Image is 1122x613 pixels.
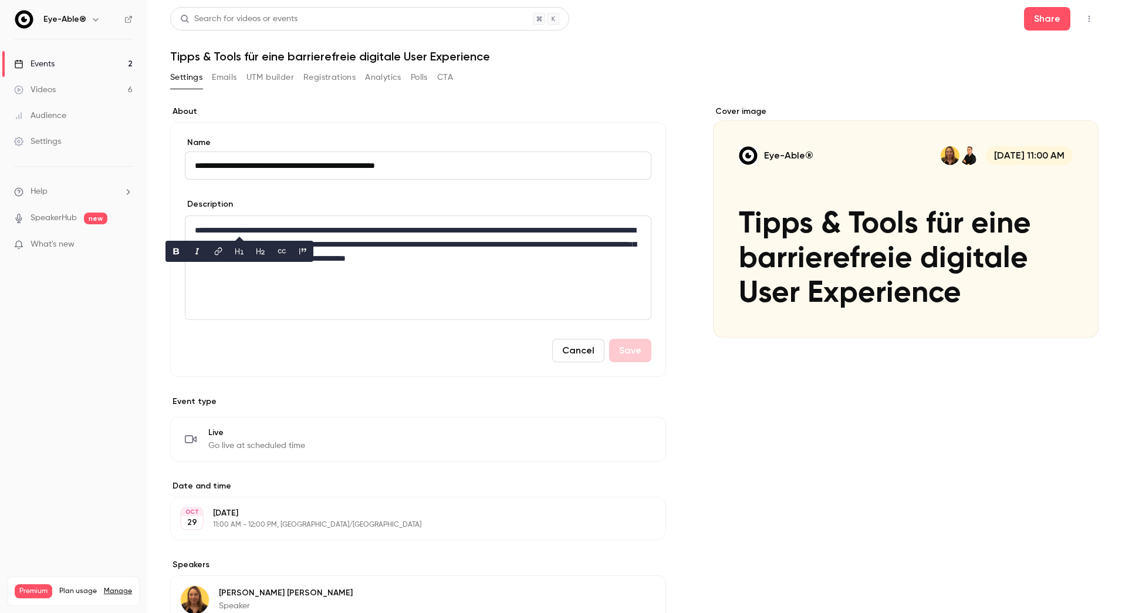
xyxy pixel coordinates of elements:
[437,68,453,87] button: CTA
[167,242,185,261] button: bold
[31,212,77,224] a: SpeakerHub
[185,198,233,210] label: Description
[552,339,604,362] button: Cancel
[212,68,236,87] button: Emails
[14,84,56,96] div: Videos
[14,186,133,198] li: help-dropdown-opener
[185,215,651,320] section: description
[170,49,1099,63] h1: Tipps & Tools für eine barrierefreie digitale User Experience
[185,216,651,319] div: editor
[14,110,66,122] div: Audience
[170,68,202,87] button: Settings
[213,520,604,530] p: 11:00 AM - 12:00 PM, [GEOGRAPHIC_DATA]/[GEOGRAPHIC_DATA]
[84,213,107,224] span: new
[187,517,197,528] p: 29
[170,106,666,117] label: About
[208,427,305,439] span: Live
[59,587,97,596] span: Plan usage
[188,242,207,261] button: italic
[208,440,305,452] span: Go live at scheduled time
[15,584,52,598] span: Premium
[14,136,61,147] div: Settings
[180,13,298,25] div: Search for videos or events
[170,396,666,407] p: Event type
[1024,7,1070,31] button: Share
[303,68,356,87] button: Registrations
[411,68,428,87] button: Polls
[713,106,1099,338] section: Cover image
[293,242,312,261] button: blockquote
[219,600,353,612] p: Speaker
[31,238,75,251] span: What's new
[170,559,666,571] label: Speakers
[104,587,132,596] a: Manage
[713,106,1099,117] label: Cover image
[365,68,401,87] button: Analytics
[31,186,48,198] span: Help
[170,480,666,492] label: Date and time
[15,10,33,29] img: Eye-Able®
[185,137,651,149] label: Name
[209,242,228,261] button: link
[14,58,55,70] div: Events
[43,14,86,25] h6: Eye-Able®
[246,68,294,87] button: UTM builder
[213,507,604,519] p: [DATE]
[219,587,353,599] p: [PERSON_NAME] [PERSON_NAME]
[181,508,202,516] div: OCT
